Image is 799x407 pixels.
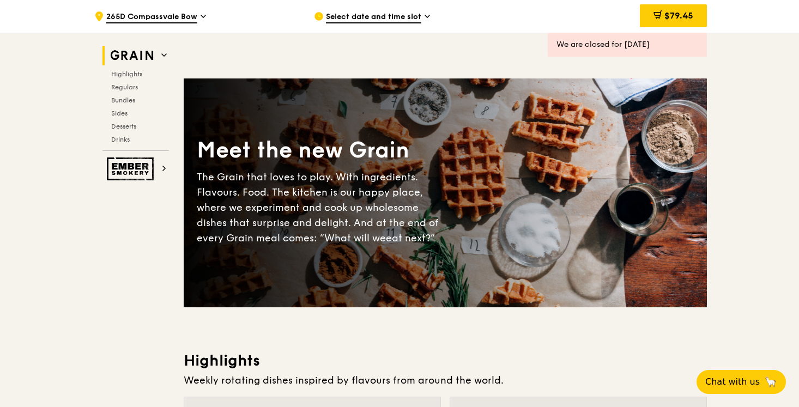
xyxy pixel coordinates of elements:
[184,351,707,370] h3: Highlights
[111,70,142,78] span: Highlights
[106,11,197,23] span: 265D Compassvale Bow
[111,123,136,130] span: Desserts
[764,375,777,388] span: 🦙
[111,136,130,143] span: Drinks
[386,232,435,244] span: eat next?”
[111,110,128,117] span: Sides
[197,136,445,165] div: Meet the new Grain
[705,375,760,388] span: Chat with us
[197,169,445,246] div: The Grain that loves to play. With ingredients. Flavours. Food. The kitchen is our happy place, w...
[664,10,693,21] span: $79.45
[107,46,157,65] img: Grain web logo
[556,39,698,50] div: We are closed for [DATE]
[107,157,157,180] img: Ember Smokery web logo
[111,83,138,91] span: Regulars
[111,96,135,104] span: Bundles
[697,370,786,394] button: Chat with us🦙
[184,373,707,388] div: Weekly rotating dishes inspired by flavours from around the world.
[326,11,421,23] span: Select date and time slot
